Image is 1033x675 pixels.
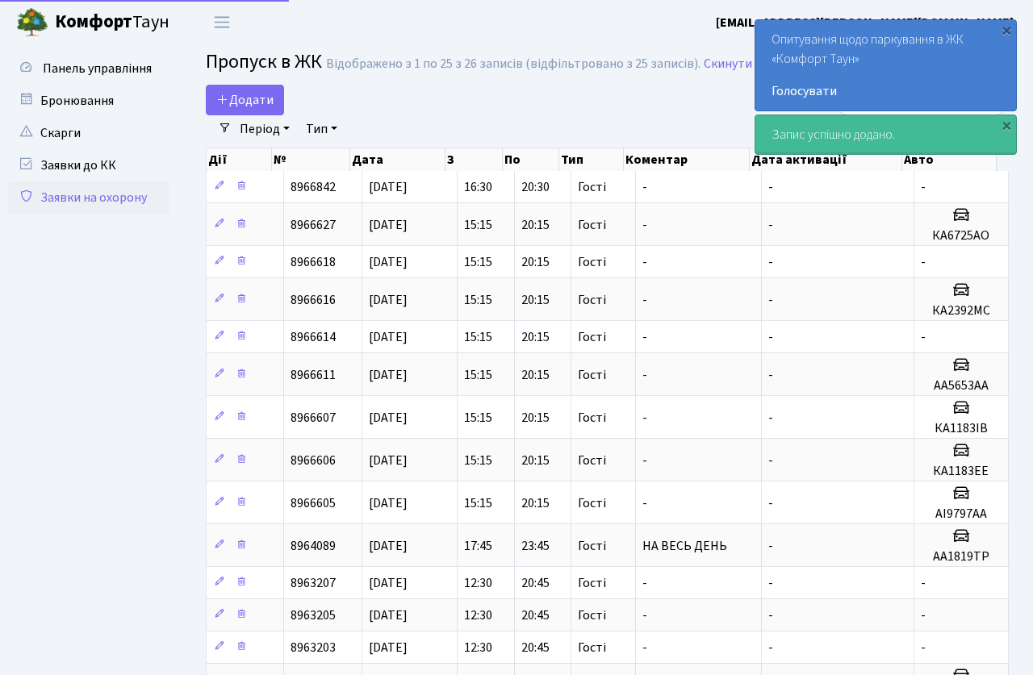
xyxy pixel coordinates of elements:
[464,216,492,234] span: 15:15
[8,52,169,85] a: Панель управління
[578,219,606,231] span: Гості
[750,148,902,171] th: Дата активації
[578,181,606,194] span: Гості
[578,641,606,654] span: Гості
[291,366,336,384] span: 8966611
[642,409,647,427] span: -
[464,409,492,427] span: 15:15
[464,328,492,346] span: 15:15
[921,549,1002,565] h5: АА1819ТР
[8,85,169,117] a: Бронювання
[578,454,606,467] span: Гості
[642,216,647,234] span: -
[291,328,336,346] span: 8966614
[704,56,752,72] a: Скинути
[55,9,169,36] span: Таун
[521,409,550,427] span: 20:15
[578,294,606,306] span: Гості
[768,253,773,271] span: -
[8,117,169,149] a: Скарги
[503,148,559,171] th: По
[464,291,492,309] span: 15:15
[921,574,926,592] span: -
[43,60,152,77] span: Панель управління
[768,328,773,346] span: -
[716,13,1014,32] a: [EMAIL_ADDRESS][PERSON_NAME][DOMAIN_NAME]
[624,148,750,171] th: Коментар
[291,253,336,271] span: 8966618
[521,639,550,656] span: 20:45
[578,369,606,381] span: Гості
[464,452,492,469] span: 15:15
[902,148,997,171] th: Авто
[768,216,773,234] span: -
[291,494,336,512] span: 8966605
[768,178,773,196] span: -
[369,253,408,271] span: [DATE]
[521,216,550,234] span: 20:15
[206,48,322,76] span: Пропуск в ЖК
[921,303,1002,319] h5: КА2392МС
[521,291,550,309] span: 20:15
[921,506,1002,522] h5: АІ9797АА
[369,537,408,555] span: [DATE]
[768,606,773,624] span: -
[291,452,336,469] span: 8966606
[642,494,647,512] span: -
[16,6,48,39] img: logo.png
[998,117,1014,133] div: ×
[291,291,336,309] span: 8966616
[369,452,408,469] span: [DATE]
[369,639,408,656] span: [DATE]
[768,574,773,592] span: -
[921,606,926,624] span: -
[768,639,773,656] span: -
[921,464,1002,479] h5: КА1183ЕЕ
[642,537,727,555] span: НА ВЕСЬ ДЕНЬ
[768,537,773,555] span: -
[642,574,647,592] span: -
[578,577,606,590] span: Гості
[578,256,606,269] span: Гості
[291,574,336,592] span: 8963207
[369,328,408,346] span: [DATE]
[291,409,336,427] span: 8966607
[768,494,773,512] span: -
[206,85,284,115] a: Додати
[55,9,132,35] b: Комфорт
[291,178,336,196] span: 8966842
[559,148,624,171] th: Тип
[369,216,408,234] span: [DATE]
[642,178,647,196] span: -
[921,328,926,346] span: -
[772,81,1000,101] a: Голосувати
[578,609,606,622] span: Гості
[921,228,1002,244] h5: КА6725АО
[921,378,1002,394] h5: АА5653АА
[464,574,492,592] span: 12:30
[578,540,606,552] span: Гості
[326,56,701,72] div: Відображено з 1 по 25 з 26 записів (відфільтровано з 25 записів).
[521,366,550,384] span: 20:15
[464,494,492,512] span: 15:15
[464,606,492,624] span: 12:30
[8,149,169,181] a: Заявки до КК
[578,411,606,424] span: Гості
[291,216,336,234] span: 8966627
[578,497,606,510] span: Гості
[464,366,492,384] span: 15:15
[642,291,647,309] span: -
[291,537,336,555] span: 8964089
[521,452,550,469] span: 20:15
[464,253,492,271] span: 15:15
[768,366,773,384] span: -
[642,639,647,656] span: -
[755,20,1016,110] div: Опитування щодо паркування в ЖК «Комфорт Таун»
[921,253,926,271] span: -
[521,253,550,271] span: 20:15
[642,366,647,384] span: -
[202,9,242,35] button: Переключити навігацію
[350,148,445,171] th: Дата
[768,409,773,427] span: -
[291,606,336,624] span: 8963205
